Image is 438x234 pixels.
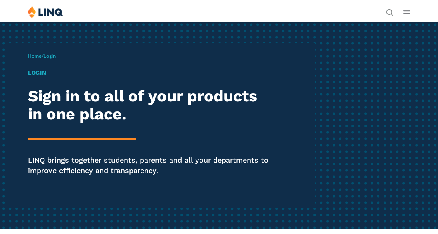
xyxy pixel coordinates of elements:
[28,53,42,59] a: Home
[28,87,268,123] h2: Sign in to all of your products in one place.
[386,8,393,15] button: Open Search Bar
[403,8,410,16] button: Open Main Menu
[28,155,268,175] p: LINQ brings together students, parents and all your departments to improve efficiency and transpa...
[386,6,393,15] nav: Utility Navigation
[28,53,56,59] span: /
[28,6,63,18] img: LINQ | K‑12 Software
[44,53,56,59] span: Login
[28,69,268,77] h1: Login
